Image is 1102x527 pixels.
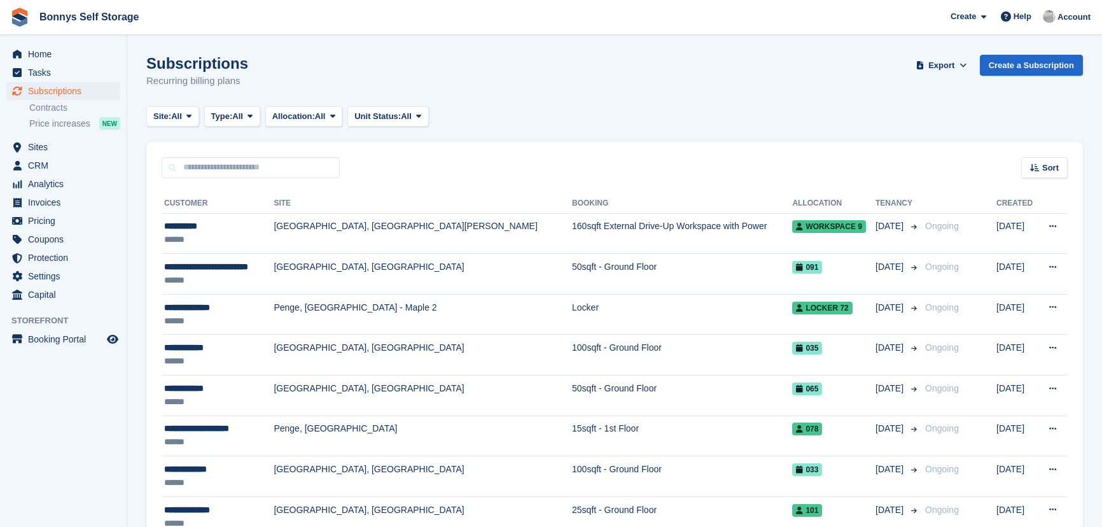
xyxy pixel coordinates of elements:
img: James Bonny [1043,10,1056,23]
span: 078 [792,423,822,435]
span: All [171,110,182,123]
a: menu [6,267,120,285]
td: [DATE] [996,335,1038,376]
span: Coupons [28,230,104,248]
span: Export [928,59,954,72]
a: menu [6,157,120,174]
a: menu [6,230,120,248]
span: Ongoing [925,464,959,474]
button: Export [914,55,970,76]
span: [DATE] [875,503,906,517]
p: Recurring billing plans [146,74,248,88]
a: menu [6,175,120,193]
td: 50sqft - Ground Floor [572,376,792,416]
span: 091 [792,261,822,274]
span: Subscriptions [28,82,104,100]
span: Sites [28,138,104,156]
th: Created [996,193,1038,214]
td: Locker [572,294,792,335]
span: Account [1057,11,1091,24]
span: Unit Status: [354,110,401,123]
th: Site [274,193,572,214]
td: [DATE] [996,254,1038,295]
td: 160sqft External Drive-Up Workspace with Power [572,213,792,254]
td: 100sqft - Ground Floor [572,456,792,497]
td: [DATE] [996,213,1038,254]
a: menu [6,64,120,81]
span: 033 [792,463,822,476]
td: Penge, [GEOGRAPHIC_DATA] [274,416,572,456]
td: [GEOGRAPHIC_DATA], [GEOGRAPHIC_DATA] [274,335,572,376]
span: [DATE] [875,463,906,476]
span: Price increases [29,118,90,130]
span: Storefront [11,314,127,327]
span: Invoices [28,193,104,211]
span: Create [951,10,976,23]
span: Workspace 9 [792,220,865,233]
th: Customer [162,193,274,214]
span: Sort [1042,162,1059,174]
td: [DATE] [996,456,1038,497]
span: All [315,110,326,123]
span: CRM [28,157,104,174]
span: Allocation: [272,110,315,123]
span: Type: [211,110,233,123]
span: Ongoing [925,262,959,272]
td: [DATE] [996,376,1038,416]
span: Ongoing [925,505,959,515]
span: 101 [792,504,822,517]
span: Ongoing [925,342,959,353]
span: [DATE] [875,301,906,314]
a: menu [6,45,120,63]
span: Settings [28,267,104,285]
a: menu [6,193,120,211]
span: [DATE] [875,382,906,395]
a: Price increases NEW [29,116,120,130]
span: Pricing [28,212,104,230]
span: Help [1014,10,1031,23]
th: Booking [572,193,792,214]
td: 50sqft - Ground Floor [572,254,792,295]
td: 15sqft - 1st Floor [572,416,792,456]
span: Ongoing [925,221,959,231]
td: [GEOGRAPHIC_DATA], [GEOGRAPHIC_DATA] [274,376,572,416]
a: menu [6,330,120,348]
td: [GEOGRAPHIC_DATA], [GEOGRAPHIC_DATA] [274,456,572,497]
span: [DATE] [875,260,906,274]
span: [DATE] [875,422,906,435]
span: Site: [153,110,171,123]
span: Booking Portal [28,330,104,348]
span: All [232,110,243,123]
span: Capital [28,286,104,304]
button: Site: All [146,106,199,127]
span: [DATE] [875,220,906,233]
span: 065 [792,383,822,395]
td: [GEOGRAPHIC_DATA], [GEOGRAPHIC_DATA] [274,254,572,295]
td: Penge, [GEOGRAPHIC_DATA] - Maple 2 [274,294,572,335]
a: menu [6,249,120,267]
td: [DATE] [996,416,1038,456]
span: 035 [792,342,822,355]
a: Bonnys Self Storage [34,6,144,27]
a: Preview store [105,332,120,347]
a: menu [6,138,120,156]
span: Ongoing [925,383,959,393]
a: menu [6,212,120,230]
span: Protection [28,249,104,267]
td: [GEOGRAPHIC_DATA], [GEOGRAPHIC_DATA][PERSON_NAME] [274,213,572,254]
span: Ongoing [925,423,959,433]
span: Locker 72 [792,302,852,314]
span: Home [28,45,104,63]
button: Type: All [204,106,260,127]
span: All [401,110,412,123]
span: Ongoing [925,302,959,313]
button: Unit Status: All [347,106,428,127]
h1: Subscriptions [146,55,248,72]
span: Analytics [28,175,104,193]
a: Create a Subscription [980,55,1083,76]
span: [DATE] [875,341,906,355]
td: [DATE] [996,294,1038,335]
th: Tenancy [875,193,920,214]
img: stora-icon-8386f47178a22dfd0bd8f6a31ec36ba5ce8667c1dd55bd0f319d3a0aa187defe.svg [10,8,29,27]
th: Allocation [792,193,875,214]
